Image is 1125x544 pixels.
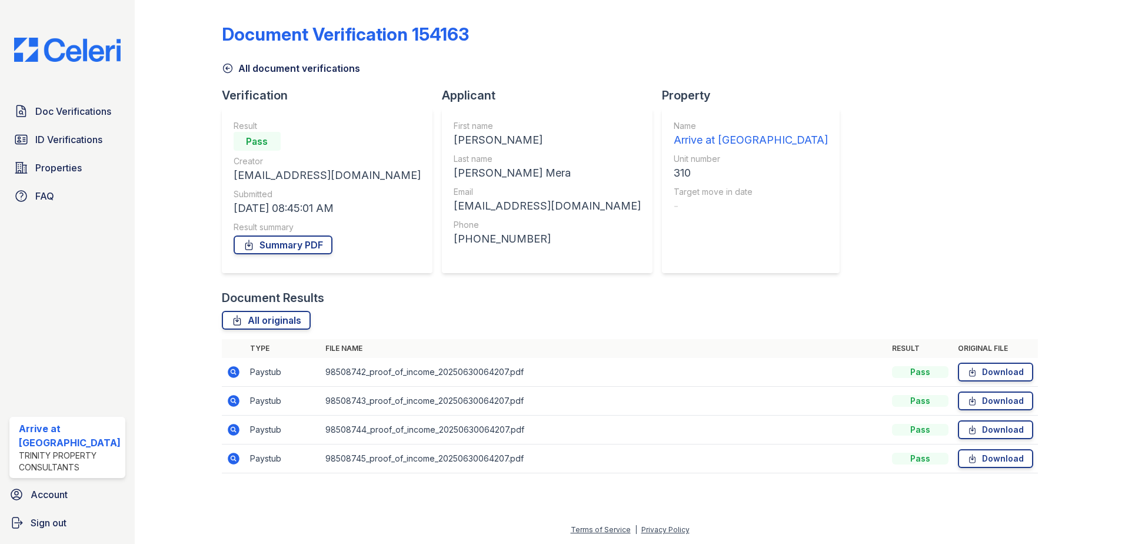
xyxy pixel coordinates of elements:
[674,120,828,148] a: Name Arrive at [GEOGRAPHIC_DATA]
[321,358,888,387] td: 98508742_proof_of_income_20250630064207.pdf
[321,387,888,416] td: 98508743_proof_of_income_20250630064207.pdf
[222,61,360,75] a: All document verifications
[222,24,469,45] div: Document Verification 154163
[321,416,888,445] td: 98508744_proof_of_income_20250630064207.pdf
[454,231,641,247] div: [PHONE_NUMBER]
[31,516,66,530] span: Sign out
[571,525,631,534] a: Terms of Service
[5,38,130,62] img: CE_Logo_Blue-a8612792a0a2168367f1c8372b55b34899dd931a85d93a1a3d3e32e68fde9ad4.png
[5,511,130,535] a: Sign out
[9,128,125,151] a: ID Verifications
[245,416,321,445] td: Paystub
[674,153,828,165] div: Unit number
[454,120,641,132] div: First name
[19,450,121,473] div: Trinity Property Consultants
[222,290,324,306] div: Document Results
[662,87,849,104] div: Property
[892,395,948,407] div: Pass
[222,87,442,104] div: Verification
[234,167,421,184] div: [EMAIL_ADDRESS][DOMAIN_NAME]
[892,424,948,436] div: Pass
[454,165,641,181] div: [PERSON_NAME] Mera
[9,184,125,208] a: FAQ
[454,132,641,148] div: [PERSON_NAME]
[5,483,130,506] a: Account
[635,525,637,534] div: |
[674,165,828,181] div: 310
[245,339,321,358] th: Type
[454,186,641,198] div: Email
[35,161,82,175] span: Properties
[442,87,662,104] div: Applicant
[245,358,321,387] td: Paystub
[35,104,111,118] span: Doc Verifications
[234,235,332,254] a: Summary PDF
[321,445,888,473] td: 98508745_proof_of_income_20250630064207.pdf
[958,420,1033,439] a: Download
[234,188,421,200] div: Submitted
[222,311,311,330] a: All originals
[234,200,421,217] div: [DATE] 08:45:01 AM
[887,339,953,358] th: Result
[35,189,54,203] span: FAQ
[454,219,641,231] div: Phone
[958,449,1033,468] a: Download
[892,453,948,465] div: Pass
[953,339,1038,358] th: Original file
[9,99,125,123] a: Doc Verifications
[958,363,1033,382] a: Download
[9,156,125,180] a: Properties
[245,387,321,416] td: Paystub
[234,155,421,167] div: Creator
[454,198,641,214] div: [EMAIL_ADDRESS][DOMAIN_NAME]
[19,422,121,450] div: Arrive at [GEOGRAPHIC_DATA]
[674,132,828,148] div: Arrive at [GEOGRAPHIC_DATA]
[35,132,102,147] span: ID Verifications
[674,120,828,132] div: Name
[454,153,641,165] div: Last name
[958,392,1033,410] a: Download
[245,445,321,473] td: Paystub
[31,487,68,502] span: Account
[674,198,828,214] div: -
[234,120,421,132] div: Result
[234,221,421,233] div: Result summary
[674,186,828,198] div: Target move in date
[321,339,888,358] th: File name
[892,366,948,378] div: Pass
[641,525,690,534] a: Privacy Policy
[234,132,281,151] div: Pass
